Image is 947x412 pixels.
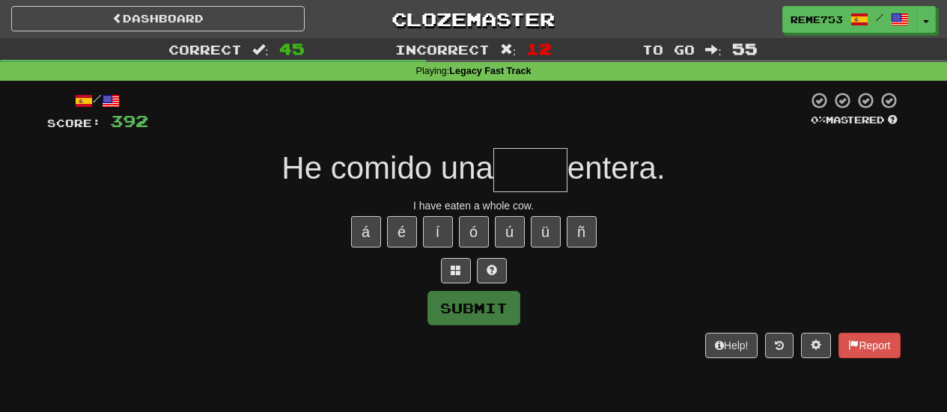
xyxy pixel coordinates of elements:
[47,117,101,129] span: Score:
[808,114,901,127] div: Mastered
[351,216,381,247] button: á
[500,43,517,56] span: :
[765,333,794,358] button: Round history (alt+y)
[423,216,453,247] button: í
[642,42,695,57] span: To go
[705,333,758,358] button: Help!
[567,216,597,247] button: ñ
[395,42,490,57] span: Incorrect
[441,258,471,283] button: Switch sentence to multiple choice alt+p
[387,216,417,247] button: é
[459,216,489,247] button: ó
[526,40,552,58] span: 12
[47,91,148,110] div: /
[168,42,242,57] span: Correct
[327,6,621,32] a: Clozemaster
[252,43,269,56] span: :
[876,12,883,22] span: /
[782,6,917,33] a: Reme753 /
[477,258,507,283] button: Single letter hint - you only get 1 per sentence and score half the points! alt+h
[811,114,826,126] span: 0 %
[427,291,520,325] button: Submit
[110,111,148,130] span: 392
[279,40,305,58] span: 45
[281,150,493,185] span: He comido una
[567,150,666,185] span: entera.
[732,40,758,58] span: 55
[705,43,722,56] span: :
[449,66,531,76] strong: Legacy Fast Track
[531,216,561,247] button: ü
[47,198,901,213] div: I have eaten a whole cow.
[838,333,900,358] button: Report
[495,216,525,247] button: ú
[11,6,305,31] a: Dashboard
[791,13,843,26] span: Reme753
